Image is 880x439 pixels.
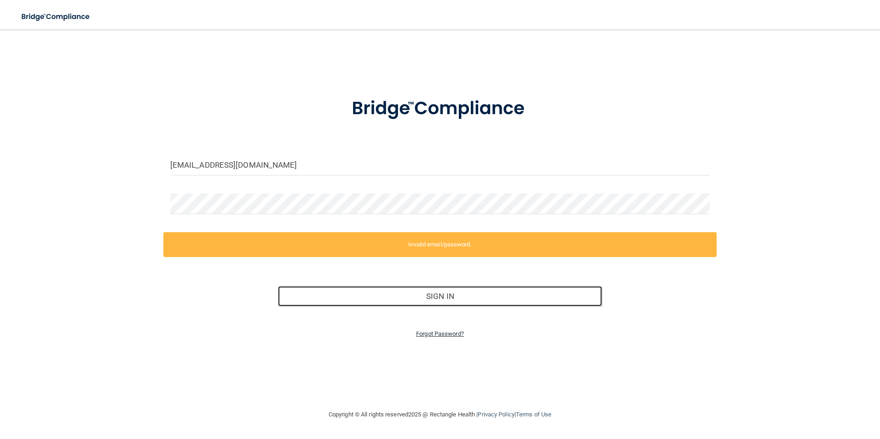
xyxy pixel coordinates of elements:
[478,411,514,418] a: Privacy Policy
[170,155,710,176] input: Email
[272,400,608,429] div: Copyright © All rights reserved 2025 @ Rectangle Health | |
[278,286,602,306] button: Sign In
[333,85,547,133] img: bridge_compliance_login_screen.278c3ca4.svg
[163,232,717,257] label: Invalid email/password.
[416,330,464,337] a: Forgot Password?
[516,411,551,418] a: Terms of Use
[14,7,98,26] img: bridge_compliance_login_screen.278c3ca4.svg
